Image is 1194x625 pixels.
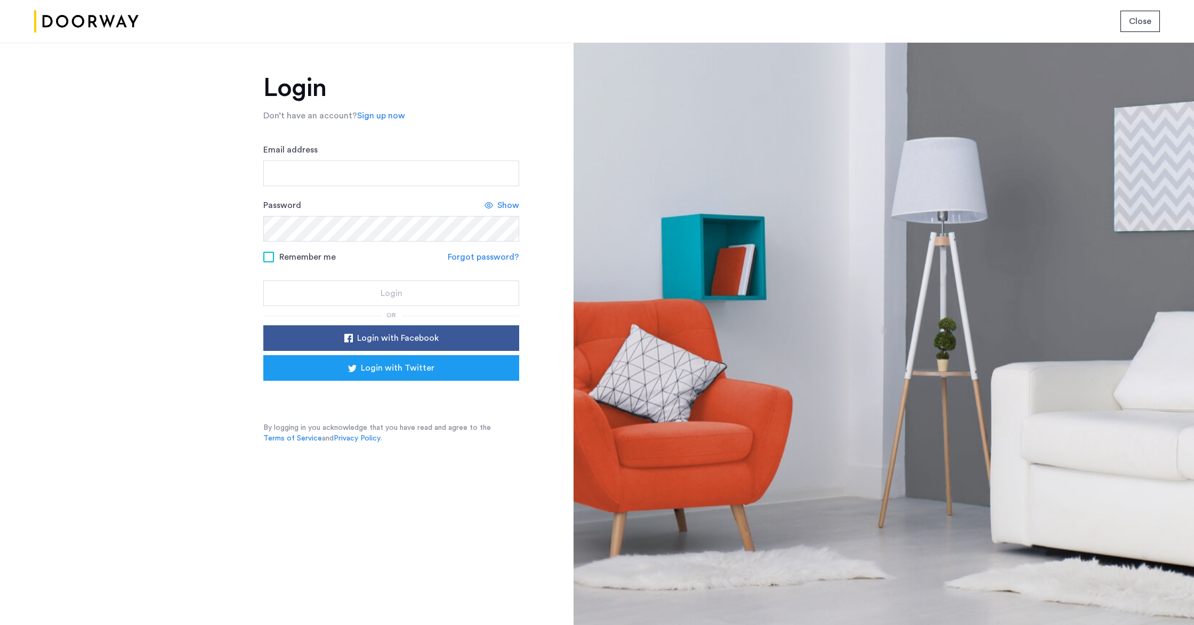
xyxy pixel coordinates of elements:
[263,111,357,120] span: Don’t have an account?
[263,325,519,351] button: button
[263,199,301,212] label: Password
[361,362,434,374] span: Login with Twitter
[263,143,318,156] label: Email address
[381,287,402,300] span: Login
[34,2,139,42] img: logo
[279,251,336,263] span: Remember me
[357,109,405,122] a: Sign up now
[386,312,396,318] span: or
[1129,15,1151,28] span: Close
[263,281,519,306] button: button
[448,251,519,263] a: Forgot password?
[1120,11,1160,32] button: button
[279,384,503,407] iframe: Sign in with Google Button
[357,332,439,344] span: Login with Facebook
[497,199,519,212] span: Show
[263,422,519,444] p: By logging in you acknowledge that you have read and agree to the and .
[263,355,519,381] button: button
[334,433,381,444] a: Privacy Policy
[263,75,519,101] h1: Login
[263,433,322,444] a: Terms of Service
